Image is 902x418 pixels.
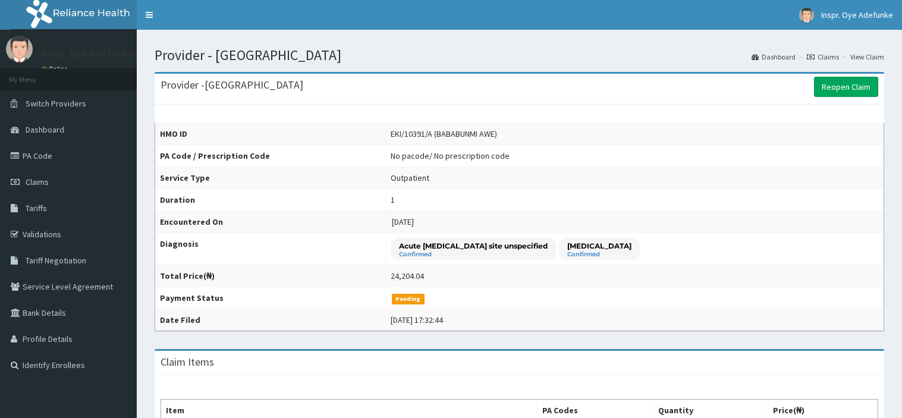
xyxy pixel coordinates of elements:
[155,211,386,233] th: Encountered On
[155,123,386,145] th: HMO ID
[26,255,86,266] span: Tariff Negotiation
[155,167,386,189] th: Service Type
[799,8,814,23] img: User Image
[752,52,796,62] a: Dashboard
[391,194,395,206] div: 1
[161,357,214,367] h3: Claim Items
[391,270,424,282] div: 24,204.04
[567,252,631,257] small: Confirmed
[26,98,86,109] span: Switch Providers
[392,294,425,304] span: Pending
[399,241,548,251] p: Acute [MEDICAL_DATA] site unspecified
[26,203,47,213] span: Tariffs
[391,128,497,140] div: EKI/10391/A (BABABUNMI AWE)
[814,77,878,97] a: Reopen Claim
[155,265,386,287] th: Total Price(₦)
[155,48,884,63] h1: Provider - [GEOGRAPHIC_DATA]
[391,150,510,162] div: No pacode / No prescription code
[850,52,884,62] a: View Claim
[155,189,386,211] th: Duration
[391,172,429,184] div: Outpatient
[155,233,386,265] th: Diagnosis
[26,124,64,135] span: Dashboard
[821,10,893,20] span: Inspr. Oye Adefunke
[155,145,386,167] th: PA Code / Prescription Code
[155,309,386,331] th: Date Filed
[155,287,386,309] th: Payment Status
[42,65,70,73] a: Online
[807,52,839,62] a: Claims
[6,36,33,62] img: User Image
[567,241,631,251] p: [MEDICAL_DATA]
[161,80,303,90] h3: Provider - [GEOGRAPHIC_DATA]
[399,252,548,257] small: Confirmed
[42,48,134,59] p: Inspr. Oye Adefunke
[26,177,49,187] span: Claims
[391,314,443,326] div: [DATE] 17:32:44
[392,216,414,227] span: [DATE]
